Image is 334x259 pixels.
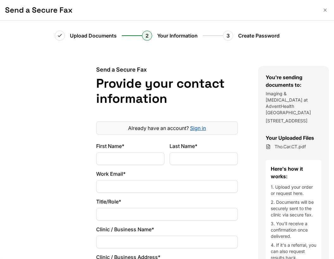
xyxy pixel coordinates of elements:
span: Tho.Car.CT.pdf [275,144,306,150]
p: Imaging & [MEDICAL_DATA] at AdventHealth [GEOGRAPHIC_DATA] [266,91,321,116]
label: Work Email* [96,170,238,178]
span: Your Information [157,32,198,39]
a: Sign in [190,125,206,131]
span: Create Password [238,32,280,39]
h3: You're sending documents to: [266,74,321,89]
div: 3 [223,31,233,41]
span: Upload Documents [70,32,117,39]
label: Last Name* [170,142,238,150]
p: [STREET_ADDRESS] [266,118,321,124]
button: Close [321,6,329,14]
label: First Name* [96,142,164,150]
h1: Provide your contact information [96,76,238,106]
h2: Send a Secure Fax [96,66,238,74]
li: 2. Documents will be securely sent to the clinic via secure fax. [271,199,316,218]
li: 3. You'll receive a confirmation once delivered. [271,221,316,239]
div: 2 [142,31,152,41]
p: Already have an account? [99,124,235,132]
li: 1. Upload your order or request here. [271,184,316,197]
h3: Your Uploaded Files [266,134,321,142]
h1: Send a Secure Fax [5,5,316,15]
label: Clinic / Business Name* [96,226,238,233]
h4: Here's how it works: [271,165,316,180]
label: Title/Role* [96,198,238,205]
